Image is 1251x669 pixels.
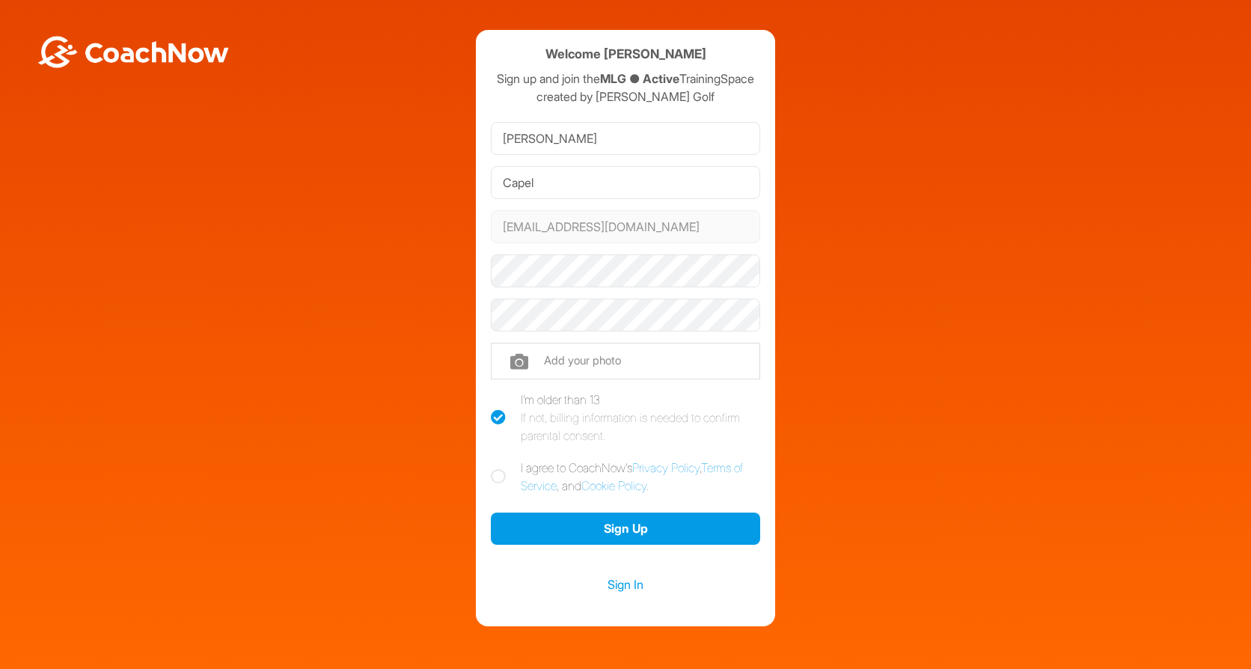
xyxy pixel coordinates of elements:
[545,45,706,64] h4: Welcome [PERSON_NAME]
[491,70,760,88] p: Sign up and join the TrainingSpace
[632,460,700,475] a: Privacy Policy
[36,36,230,68] img: BwLJSsUCoWCh5upNqxVrqldRgqLPVwmV24tXu5FoVAoFEpwwqQ3VIfuoInZCoVCoTD4vwADAC3ZFMkVEQFDAAAAAElFTkSuQmCC
[491,88,760,106] p: created by [PERSON_NAME] Golf
[521,391,760,445] div: I'm older than 13
[491,459,760,495] label: I agree to CoachNow's , , and .
[521,409,760,445] div: If not, billing information is needed to confirm parental consent.
[521,460,743,493] a: Terms of Service
[491,166,760,199] input: Last Name
[491,210,760,243] input: Email
[581,478,646,493] a: Cookie Policy
[491,513,760,545] button: Sign Up
[491,122,760,155] input: First Name
[491,575,760,594] a: Sign In
[600,71,679,86] strong: MLG ● Active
